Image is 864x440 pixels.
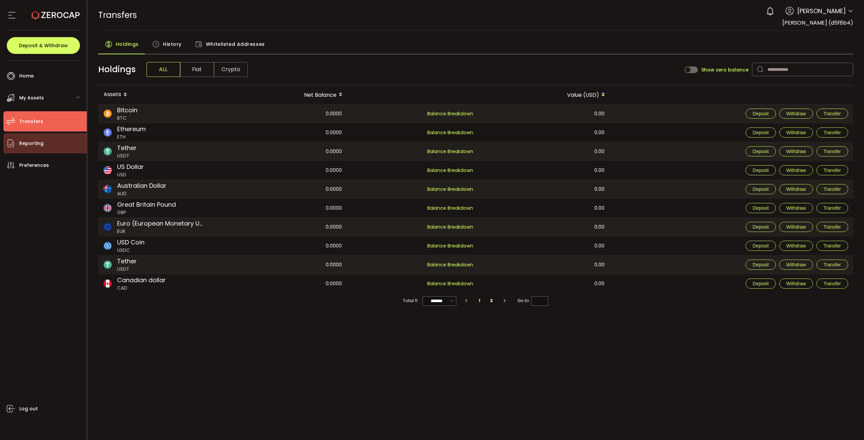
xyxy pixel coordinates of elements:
span: GBP [117,209,176,216]
button: Deposit [746,109,776,119]
span: Home [19,71,34,81]
img: usdt_portfolio.svg [104,147,112,155]
span: USDT [117,152,137,159]
li: 1 [474,296,486,305]
button: Deposit [746,184,776,194]
span: Deposit [753,149,768,154]
div: 0.0000 [217,123,347,142]
span: Australian Dollar [117,181,166,190]
div: Assets [98,89,217,100]
span: Balance Breakdown [427,204,473,212]
img: usdc_portfolio.svg [104,242,112,250]
div: 0.00 [479,274,610,293]
img: cad_portfolio.svg [104,280,112,288]
div: 0.00 [479,105,610,123]
li: 2 [485,296,497,305]
span: Deposit [753,130,768,135]
span: Deposit & Withdraw [19,43,68,48]
span: Transfer [823,111,841,116]
span: Fiat [180,62,214,77]
span: USDC [117,247,144,254]
span: Transfer [823,262,841,267]
span: Transfer [823,168,841,173]
span: Balance Breakdown [427,167,473,174]
span: Withdraw [786,149,806,154]
div: 0.0000 [217,180,347,198]
div: Net Balance [217,89,348,100]
button: Withdraw [779,165,813,175]
div: 0.0000 [217,274,347,293]
span: Balance Breakdown [427,185,473,193]
span: Transfers [98,9,137,21]
span: Transfer [823,130,841,135]
button: Transfer [816,203,848,213]
div: 0.0000 [217,105,347,123]
span: EUR [117,228,205,235]
button: Withdraw [779,109,813,119]
span: Withdraw [786,262,806,267]
span: Balance Breakdown [427,110,473,118]
span: Deposit [753,168,768,173]
button: Withdraw [779,127,813,138]
span: USD [117,171,144,178]
span: Withdraw [786,224,806,230]
span: Ethereum [117,124,146,134]
span: US Dollar [117,162,144,171]
img: gbp_portfolio.svg [104,204,112,212]
button: Withdraw [779,241,813,251]
span: Transfers [19,117,43,126]
span: Transfer [823,224,841,230]
span: Withdraw [786,111,806,116]
button: Transfer [816,278,848,289]
span: Withdraw [786,281,806,286]
span: Transfer [823,243,841,248]
div: 0.00 [479,161,610,180]
button: Transfer [816,222,848,232]
span: Balance Breakdown [427,223,473,231]
span: AUD [117,190,166,197]
span: Great Britain Pound [117,200,176,209]
span: Canadian dollar [117,275,166,285]
button: Deposit [746,146,776,156]
button: Transfer [816,241,848,251]
span: USDT [117,266,137,273]
div: 0.0000 [217,142,347,160]
span: Transfer [823,186,841,192]
img: eth_portfolio.svg [104,128,112,137]
span: Transfer [823,281,841,286]
span: Deposit [753,111,768,116]
span: Deposit [753,205,768,211]
div: 0.0000 [217,161,347,180]
button: Transfer [816,165,848,175]
button: Transfer [816,127,848,138]
button: Withdraw [779,203,813,213]
span: Deposit [753,262,768,267]
button: Deposit [746,260,776,270]
img: usdt_portfolio.svg [104,261,112,269]
button: Transfer [816,146,848,156]
span: Deposit [753,243,768,248]
span: Holdings [98,63,136,76]
button: Deposit [746,165,776,175]
button: Deposit [746,203,776,213]
button: Withdraw [779,222,813,232]
span: Preferences [19,160,49,170]
button: Deposit & Withdraw [7,37,80,54]
div: 0.0000 [217,236,347,255]
button: Deposit [746,127,776,138]
span: Show zero balance [701,67,749,72]
span: Withdraw [786,205,806,211]
span: Bitcoin [117,106,137,115]
span: Deposit [753,224,768,230]
span: Whitelisted Addresses [206,37,265,51]
div: 0.0000 [217,256,347,274]
img: btc_portfolio.svg [104,110,112,118]
span: Deposit [753,186,768,192]
button: Withdraw [779,146,813,156]
span: Balance Breakdown [427,242,473,250]
span: Log out [19,404,38,414]
span: [PERSON_NAME] (d5f6b4) [782,19,853,27]
div: Chat Widget [785,367,864,440]
span: Euro (European Monetary Unit) [117,219,205,228]
img: aud_portfolio.svg [104,185,112,193]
